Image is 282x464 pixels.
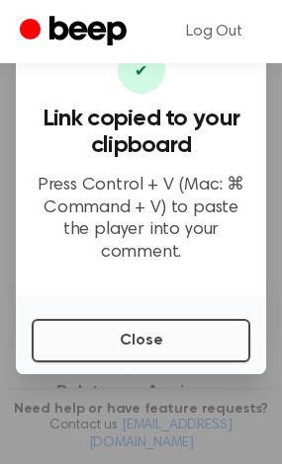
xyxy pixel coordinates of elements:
h3: Link copied to your clipboard [32,106,250,159]
p: Press Control + V (Mac: ⌘ Command + V) to paste the player into your comment. [32,175,250,264]
button: Close [32,319,250,362]
a: Beep [20,13,132,51]
div: ✔ [118,46,165,94]
a: Log Out [166,8,262,55]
